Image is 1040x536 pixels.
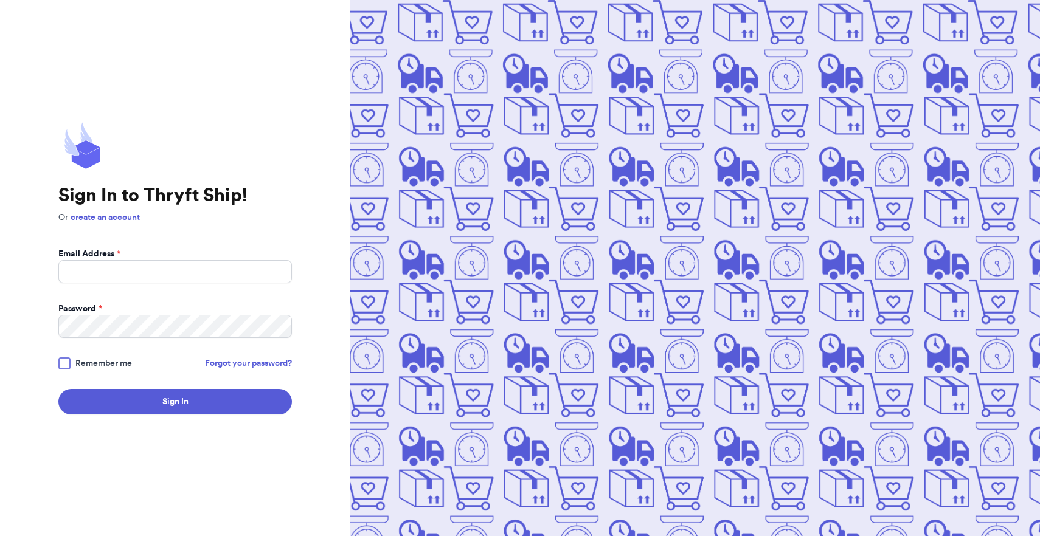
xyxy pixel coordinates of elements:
button: Sign In [58,389,292,414]
span: Remember me [75,357,132,369]
a: Forgot your password? [205,357,292,369]
h1: Sign In to Thryft Ship! [58,185,292,207]
label: Email Address [58,248,120,260]
a: create an account [71,213,140,222]
label: Password [58,303,102,315]
p: Or [58,211,292,224]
